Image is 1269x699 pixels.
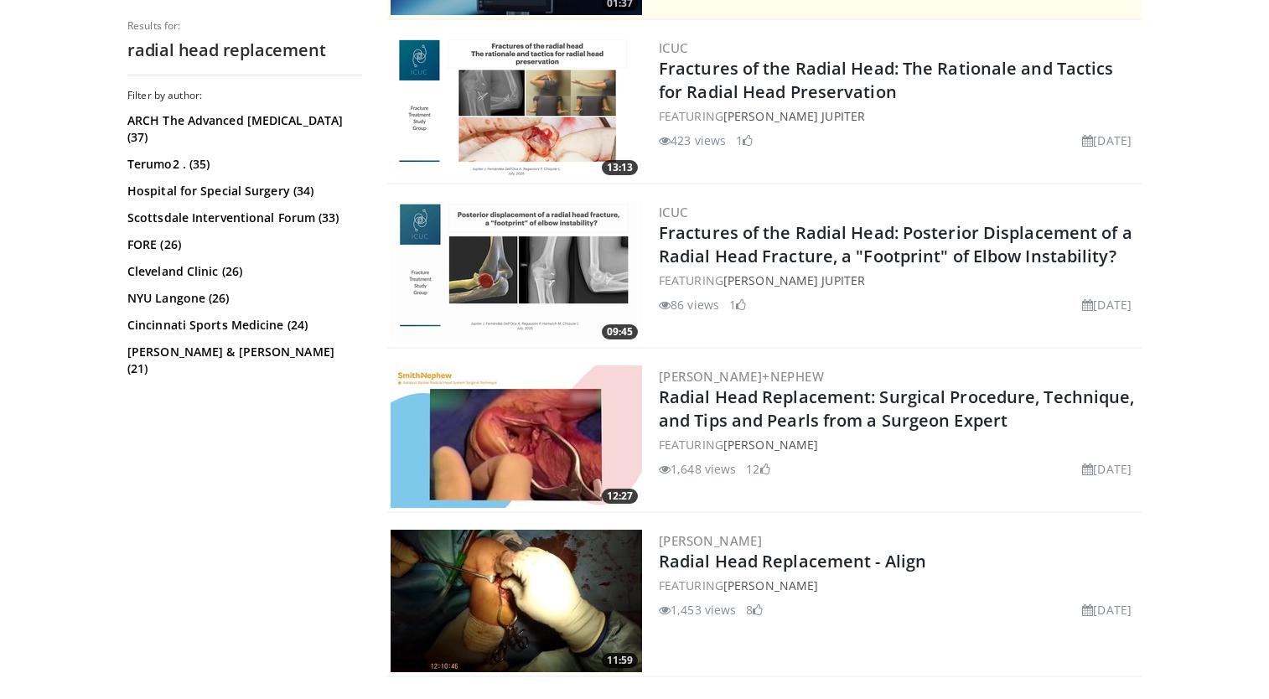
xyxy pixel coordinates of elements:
div: FEATURING [659,577,1138,594]
a: 11:59 [391,530,642,672]
a: Cleveland Clinic (26) [127,263,358,280]
span: 13:13 [602,160,638,175]
li: 1 [736,132,753,149]
img: cb50f203-b60d-40ba-aef3-10f35c6c1e39.png.300x170_q85_crop-smart_upscale.png [391,201,642,344]
li: 8 [746,601,763,619]
span: 11:59 [602,653,638,668]
a: Fractures of the Radial Head: The Rationale and Tactics for Radial Head Preservation [659,57,1114,103]
li: 12 [746,460,769,478]
a: Radial Head Replacement - Align [659,550,926,572]
a: FORE (26) [127,236,358,253]
a: NYU Langone (26) [127,290,358,307]
div: FEATURING [659,436,1138,453]
li: 1 [729,296,746,313]
a: [PERSON_NAME] [723,577,818,593]
span: 09:45 [602,324,638,339]
li: 423 views [659,132,726,149]
a: ARCH The Advanced [MEDICAL_DATA] (37) [127,112,358,146]
li: 1,648 views [659,460,736,478]
a: [PERSON_NAME]+Nephew [659,368,824,385]
img: 28bb1a9b-507c-46c6-adf3-732da66a0791.png.300x170_q85_crop-smart_upscale.png [391,37,642,179]
li: [DATE] [1082,460,1132,478]
img: 1bfbf475-1298-47bf-af05-4575a82d75bb.300x170_q85_crop-smart_upscale.jpg [391,365,642,508]
p: Results for: [127,19,362,33]
a: Hospital for Special Surgery (34) [127,183,358,199]
a: [PERSON_NAME] Jupiter [723,108,865,124]
a: Fractures of the Radial Head: Posterior Displacement of a Radial Head Fracture, a "Footprint" of ... [659,221,1132,267]
a: ICUC [659,39,688,56]
li: [DATE] [1082,601,1132,619]
a: 12:27 [391,365,642,508]
li: [DATE] [1082,296,1132,313]
a: [PERSON_NAME] Jupiter [723,272,865,288]
a: 13:13 [391,37,642,179]
li: [DATE] [1082,132,1132,149]
a: [PERSON_NAME] [659,532,762,549]
li: 1,453 views [659,601,736,619]
a: ICUC [659,204,688,220]
div: FEATURING [659,107,1138,125]
a: Cincinnati Sports Medicine (24) [127,317,358,334]
a: Radial Head Replacement: Surgical Procedure, Technique, and Tips and Pearls from a Surgeon Expert [659,386,1135,432]
img: 9cb7110b-8323-45cb-967f-246af4b12867.300x170_q85_crop-smart_upscale.jpg [391,530,642,672]
h3: Filter by author: [127,89,362,102]
a: Terumo2 . (35) [127,156,358,173]
a: [PERSON_NAME] & [PERSON_NAME] (21) [127,344,358,377]
a: [PERSON_NAME] [723,437,818,453]
div: FEATURING [659,272,1138,289]
h2: radial head replacement [127,39,362,61]
a: 09:45 [391,201,642,344]
li: 86 views [659,296,719,313]
a: Scottsdale Interventional Forum (33) [127,210,358,226]
span: 12:27 [602,489,638,504]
